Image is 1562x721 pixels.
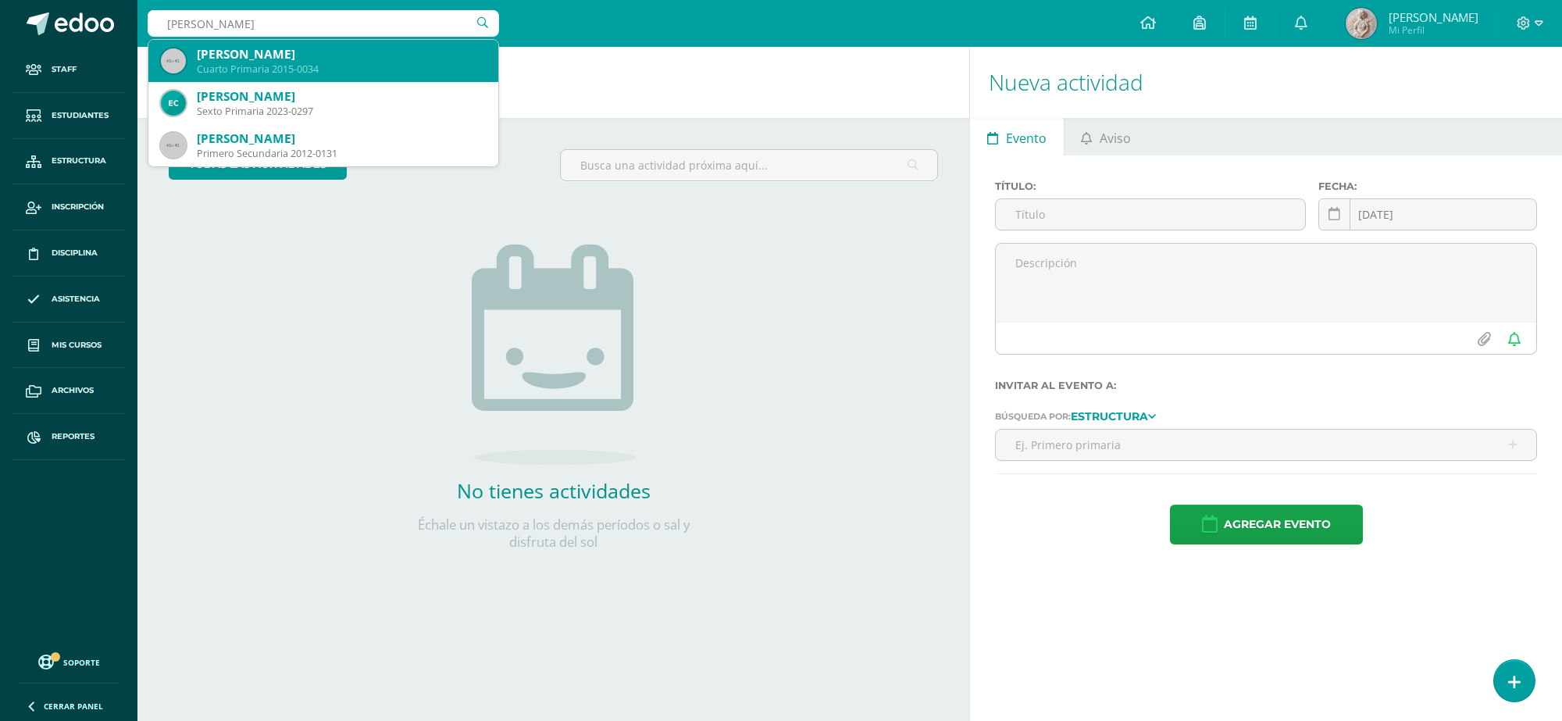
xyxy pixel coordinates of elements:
[1006,120,1047,157] span: Evento
[197,88,486,105] div: [PERSON_NAME]
[12,184,125,230] a: Inscripción
[148,10,499,37] input: Busca un usuario...
[1065,118,1148,155] a: Aviso
[161,133,186,158] img: 45x45
[1071,410,1156,421] a: Estructura
[52,339,102,352] span: Mis cursos
[52,155,106,167] span: Estructura
[1389,9,1478,25] span: [PERSON_NAME]
[12,230,125,277] a: Disciplina
[52,247,98,259] span: Disciplina
[156,47,950,118] h1: Actividades
[1170,505,1363,544] button: Agregar evento
[1071,409,1148,423] strong: Estructura
[12,414,125,460] a: Reportes
[1319,199,1536,230] input: Fecha de entrega
[161,48,186,73] img: 45x45
[52,384,94,397] span: Archivos
[197,46,486,62] div: [PERSON_NAME]
[63,657,100,668] span: Soporte
[996,430,1536,460] input: Ej. Primero primaria
[44,701,103,712] span: Cerrar panel
[996,199,1305,230] input: Título
[561,150,938,180] input: Busca una actividad próxima aquí...
[197,62,486,76] div: Cuarto Primaria 2015-0034
[197,105,486,118] div: Sexto Primaria 2023-0297
[472,244,636,465] img: no_activities.png
[161,91,186,116] img: 85552983c5e0108626722fab65d804f2.png
[12,368,125,414] a: Archivos
[1318,180,1537,192] label: Fecha:
[398,516,710,551] p: Échale un vistazo a los demás períodos o sal y disfruta del sol
[995,180,1306,192] label: Título:
[1346,8,1377,39] img: 0721312b14301b3cebe5de6252ad211a.png
[989,47,1543,118] h1: Nueva actividad
[398,477,710,504] h2: No tienes actividades
[1224,505,1331,544] span: Agregar evento
[19,651,119,672] a: Soporte
[1389,23,1478,37] span: Mi Perfil
[52,293,100,305] span: Asistencia
[52,63,77,76] span: Staff
[12,93,125,139] a: Estudiantes
[52,430,95,443] span: Reportes
[52,201,104,213] span: Inscripción
[970,118,1063,155] a: Evento
[12,277,125,323] a: Asistencia
[12,47,125,93] a: Staff
[12,323,125,369] a: Mis cursos
[12,139,125,185] a: Estructura
[52,109,109,122] span: Estudiantes
[995,411,1071,422] span: Búsqueda por:
[197,130,486,147] div: [PERSON_NAME]
[1100,120,1131,157] span: Aviso
[197,147,486,160] div: Primero Secundaria 2012-0131
[995,380,1537,391] label: Invitar al evento a:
